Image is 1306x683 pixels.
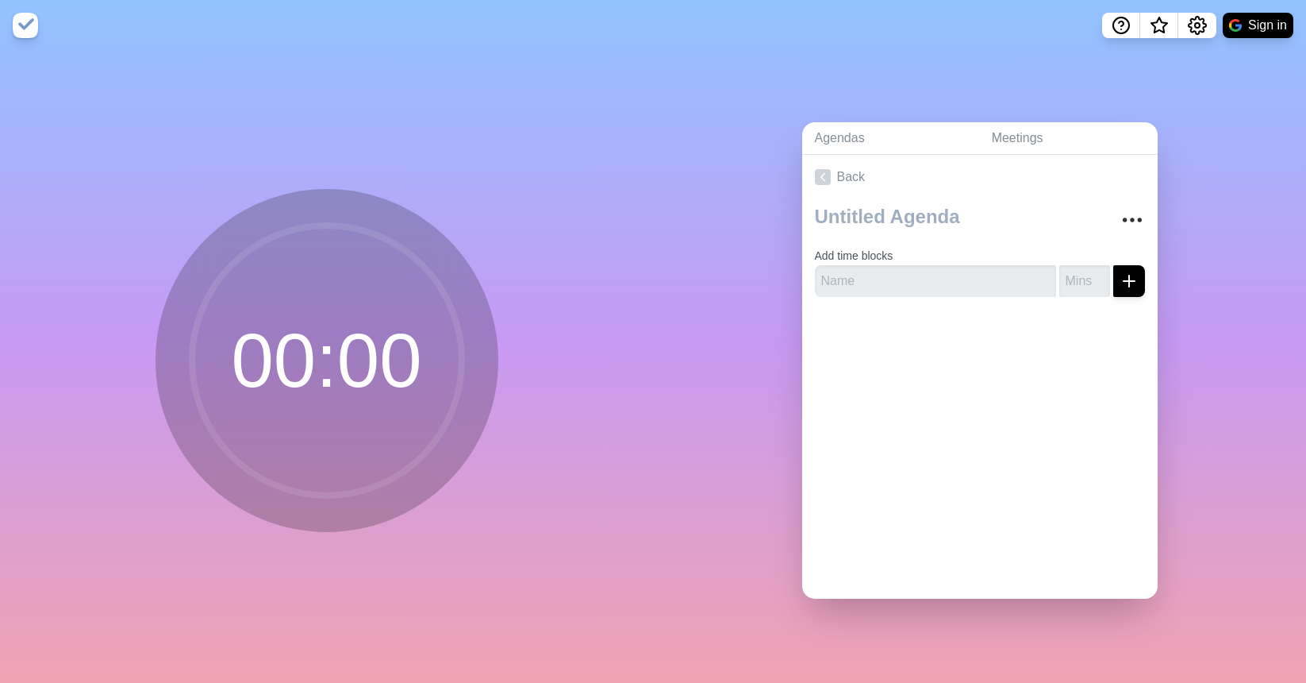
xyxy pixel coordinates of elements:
[13,13,38,38] img: timeblocks logo
[1102,13,1140,38] button: Help
[1059,265,1110,297] input: Mins
[815,265,1056,297] input: Name
[1178,13,1216,38] button: Settings
[1116,204,1148,236] button: More
[979,122,1158,155] a: Meetings
[1229,19,1242,32] img: google logo
[1140,13,1178,38] button: What’s new
[815,249,893,262] label: Add time blocks
[1223,13,1293,38] button: Sign in
[802,155,1158,199] a: Back
[802,122,979,155] a: Agendas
